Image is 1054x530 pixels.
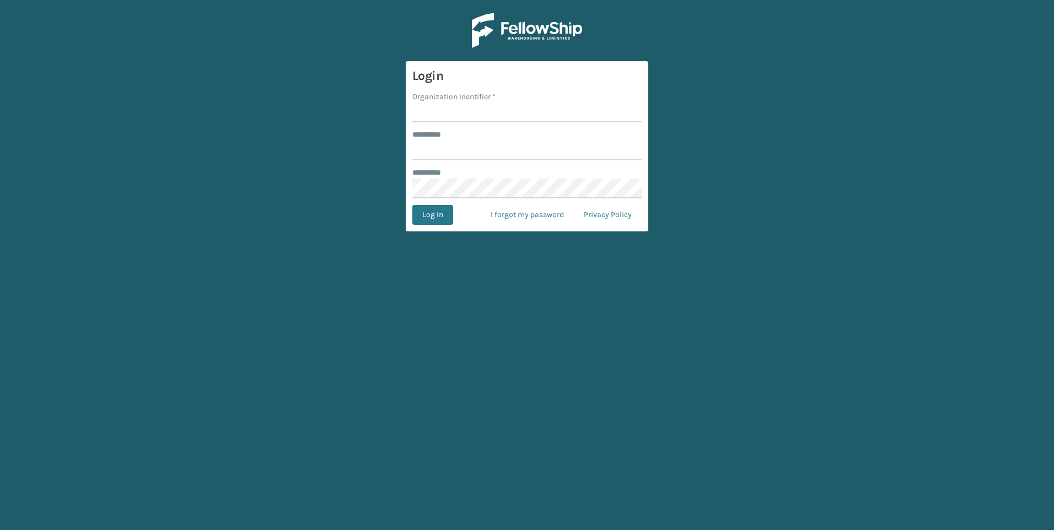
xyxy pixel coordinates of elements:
[574,205,642,225] a: Privacy Policy
[481,205,574,225] a: I forgot my password
[412,205,453,225] button: Log In
[412,68,642,84] h3: Login
[412,91,496,102] label: Organization Identifier
[472,13,582,48] img: Logo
